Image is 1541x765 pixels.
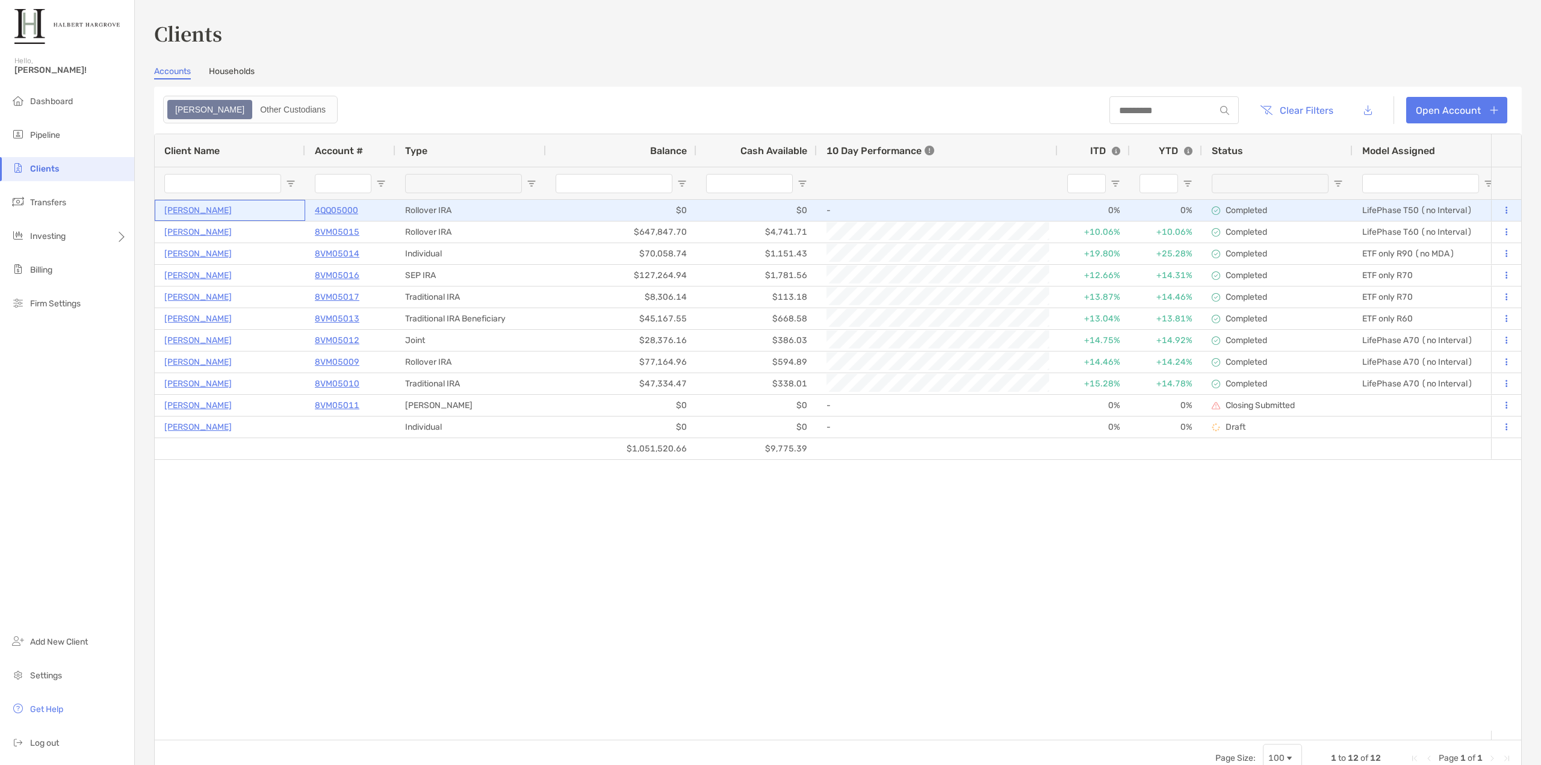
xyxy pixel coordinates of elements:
[395,330,546,351] div: Joint
[164,268,232,283] a: [PERSON_NAME]
[30,738,59,748] span: Log out
[164,333,232,348] a: [PERSON_NAME]
[1353,243,1503,264] div: ETF only R90 (no MDA)
[164,246,232,261] a: [PERSON_NAME]
[253,101,332,118] div: Other Custodians
[1487,754,1497,763] div: Next Page
[164,290,232,305] a: [PERSON_NAME]
[1139,174,1178,193] input: YTD Filter Input
[696,221,817,243] div: $4,741.71
[1353,352,1503,373] div: LifePhase A70 (no Interval)
[798,179,807,188] button: Open Filter Menu
[11,228,25,243] img: investing icon
[395,286,546,308] div: Traditional IRA
[164,311,232,326] a: [PERSON_NAME]
[1226,249,1267,259] p: Completed
[315,225,359,240] p: 8VM05015
[546,200,696,221] div: $0
[209,66,255,79] a: Households
[1333,179,1343,188] button: Open Filter Menu
[1159,145,1192,156] div: YTD
[1484,179,1493,188] button: Open Filter Menu
[164,398,232,413] p: [PERSON_NAME]
[1058,200,1130,221] div: 0%
[1226,335,1267,345] p: Completed
[1226,357,1267,367] p: Completed
[1353,308,1503,329] div: ETF only R60
[1338,753,1346,763] span: to
[164,225,232,240] a: [PERSON_NAME]
[14,65,127,75] span: [PERSON_NAME]!
[696,438,817,459] div: $9,775.39
[1226,314,1267,324] p: Completed
[1353,330,1503,351] div: LifePhase A70 (no Interval)
[696,243,817,264] div: $1,151.43
[1212,358,1220,367] img: complete icon
[164,355,232,370] a: [PERSON_NAME]
[1130,352,1202,373] div: +14.24%
[696,286,817,308] div: $113.18
[546,438,696,459] div: $1,051,520.66
[395,221,546,243] div: Rollover IRA
[286,179,296,188] button: Open Filter Menu
[546,352,696,373] div: $77,164.96
[1212,271,1220,280] img: complete icon
[696,395,817,416] div: $0
[1424,754,1434,763] div: Previous Page
[696,373,817,394] div: $338.01
[30,671,62,681] span: Settings
[696,330,817,351] div: $386.03
[1353,200,1503,221] div: LifePhase T50 (no Interval)
[1130,395,1202,416] div: 0%
[740,145,807,156] span: Cash Available
[1215,753,1256,763] div: Page Size:
[164,376,232,391] p: [PERSON_NAME]
[315,355,359,370] a: 8VM05009
[1058,395,1130,416] div: 0%
[1058,308,1130,329] div: +13.04%
[1058,221,1130,243] div: +10.06%
[163,96,338,123] div: segmented control
[315,203,358,218] p: 4QQ05000
[1130,417,1202,438] div: 0%
[1212,401,1220,410] img: closing submitted icon
[1130,265,1202,286] div: +14.31%
[315,376,359,391] a: 8VM05010
[11,194,25,209] img: transfers icon
[1370,753,1381,763] span: 12
[164,420,232,435] p: [PERSON_NAME]
[1226,227,1267,237] p: Completed
[1502,754,1512,763] div: Last Page
[1410,754,1419,763] div: First Page
[1130,200,1202,221] div: 0%
[1212,145,1243,156] span: Status
[1353,373,1503,394] div: LifePhase A70 (no Interval)
[30,299,81,309] span: Firm Settings
[1353,265,1503,286] div: ETF only R70
[1468,753,1475,763] span: of
[1226,422,1245,432] p: Draft
[154,66,191,79] a: Accounts
[546,417,696,438] div: $0
[30,96,73,107] span: Dashboard
[30,197,66,208] span: Transfers
[1130,330,1202,351] div: +14.92%
[1212,250,1220,258] img: complete icon
[315,268,359,283] a: 8VM05016
[1477,753,1483,763] span: 1
[1226,270,1267,280] p: Completed
[1268,753,1285,763] div: 100
[1360,753,1368,763] span: of
[315,246,359,261] p: 8VM05014
[696,417,817,438] div: $0
[395,200,546,221] div: Rollover IRA
[315,290,359,305] a: 8VM05017
[315,398,359,413] a: 8VM05011
[11,161,25,175] img: clients icon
